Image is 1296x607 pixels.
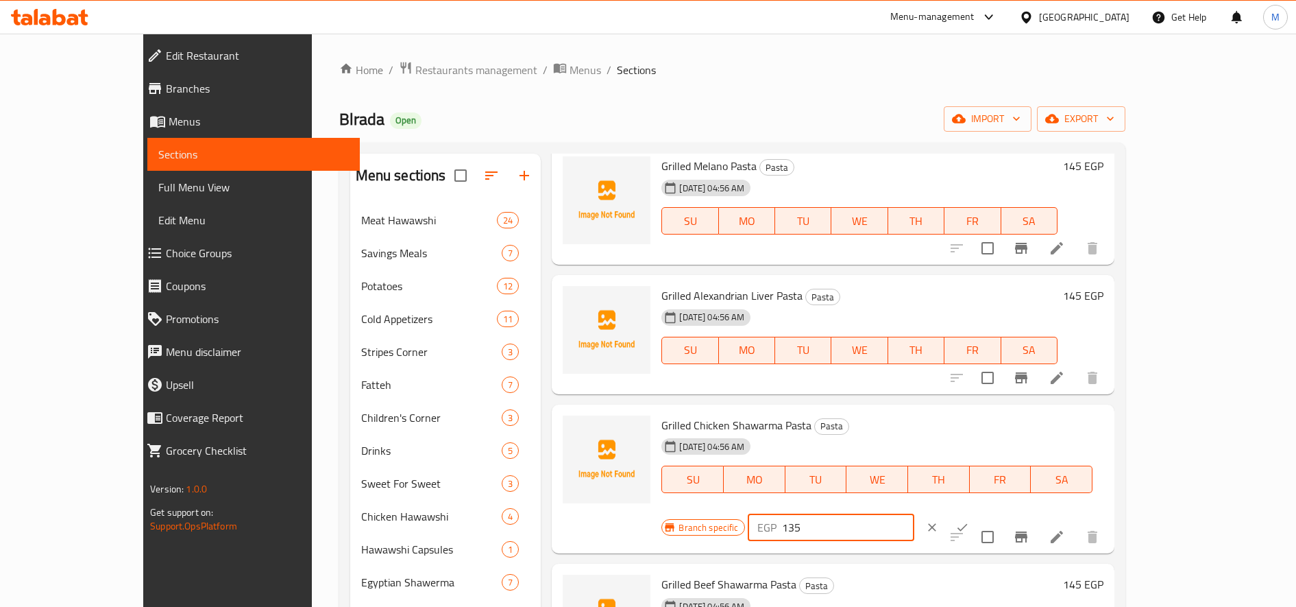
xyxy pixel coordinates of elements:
span: Coverage Report [166,409,349,426]
img: Grilled Melano Pasta [563,156,650,244]
span: TU [781,340,826,360]
img: Grilled Alexandrian Liver Pasta [563,286,650,374]
span: Blrada [339,104,384,134]
span: Get support on: [150,503,213,521]
span: M [1271,10,1280,25]
span: Chicken Hawawshi [361,508,502,525]
a: Promotions [136,302,360,335]
span: Edit Menu [158,212,349,228]
h6: 145 EGP [1063,286,1103,305]
span: Select to update [973,364,1002,392]
span: 7 [502,247,518,260]
button: TH [888,207,944,235]
span: Branch specific [673,521,744,534]
a: Coupons [136,270,360,302]
button: ok [947,512,977,543]
div: items [502,442,519,459]
span: 4 [502,510,518,523]
span: SA [1007,340,1052,360]
button: TU [785,466,847,493]
a: Coverage Report [136,401,360,434]
span: Grilled Chicken Shawarma Pasta [661,415,811,436]
span: Hawawshi Capsules [361,541,502,558]
span: FR [975,470,1026,490]
span: 7 [502,379,518,392]
span: 24 [498,214,518,227]
div: items [502,508,519,525]
button: MO [724,466,785,493]
div: Stripes Corner3 [350,335,541,368]
button: MO [719,207,775,235]
button: WE [846,466,908,493]
button: clear [917,512,947,543]
a: Menu disclaimer [136,335,360,368]
a: Upsell [136,368,360,401]
span: Fatteh [361,377,502,393]
span: Cold Appetizers [361,311,498,327]
a: Home [339,62,383,78]
span: TH [894,211,939,231]
span: Pasta [760,160,794,176]
nav: breadcrumb [339,61,1125,79]
button: Branch-specific-item [1005,521,1038,554]
button: Branch-specific-item [1005,361,1038,394]
span: MO [729,470,780,490]
span: Grilled Alexandrian Liver Pasta [661,285,803,306]
span: FR [950,211,995,231]
img: Grilled Chicken Shawarma Pasta [563,416,650,503]
button: SU [661,337,718,364]
div: items [497,212,519,228]
span: Menu disclaimer [166,344,349,360]
div: Potatoes [361,278,498,294]
span: Coupons [166,278,349,294]
button: MO [719,337,775,364]
span: SU [668,340,713,360]
div: items [497,311,519,327]
div: Pasta [759,159,794,176]
span: Menus [169,113,349,130]
span: Grilled Beef Shawarma Pasta [661,574,796,595]
span: SA [1007,211,1052,231]
button: SA [1031,466,1092,493]
div: items [502,377,519,393]
span: TH [914,470,964,490]
span: WE [837,340,882,360]
span: Sweet For Sweet [361,475,502,492]
span: 1.0.0 [186,480,207,498]
span: Grocery Checklist [166,442,349,459]
div: Fatteh7 [350,368,541,401]
li: / [389,62,393,78]
span: 7 [502,576,518,589]
button: export [1037,106,1125,132]
span: FR [950,340,995,360]
div: Egyptian Shawerma7 [350,566,541,599]
span: Branches [166,80,349,97]
div: items [502,541,519,558]
div: items [502,475,519,492]
a: Full Menu View [147,171,360,204]
span: WE [837,211,882,231]
span: Open [390,115,421,126]
span: Pasta [806,289,840,305]
span: Upsell [166,377,349,393]
div: Chicken Hawawshi4 [350,500,541,533]
span: Pasta [800,578,833,594]
div: Egyptian Shawerma [361,574,502,591]
button: SA [1001,207,1057,235]
h2: Menu sections [356,165,446,186]
li: / [607,62,611,78]
span: Drinks [361,442,502,459]
button: delete [1076,361,1109,394]
span: [DATE] 04:56 AM [674,182,750,195]
span: 12 [498,280,518,293]
span: Sections [617,62,656,78]
span: Promotions [166,311,349,327]
span: Restaurants management [415,62,537,78]
span: export [1048,110,1114,128]
span: Pasta [815,418,848,434]
div: Children's Corner [361,409,502,426]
